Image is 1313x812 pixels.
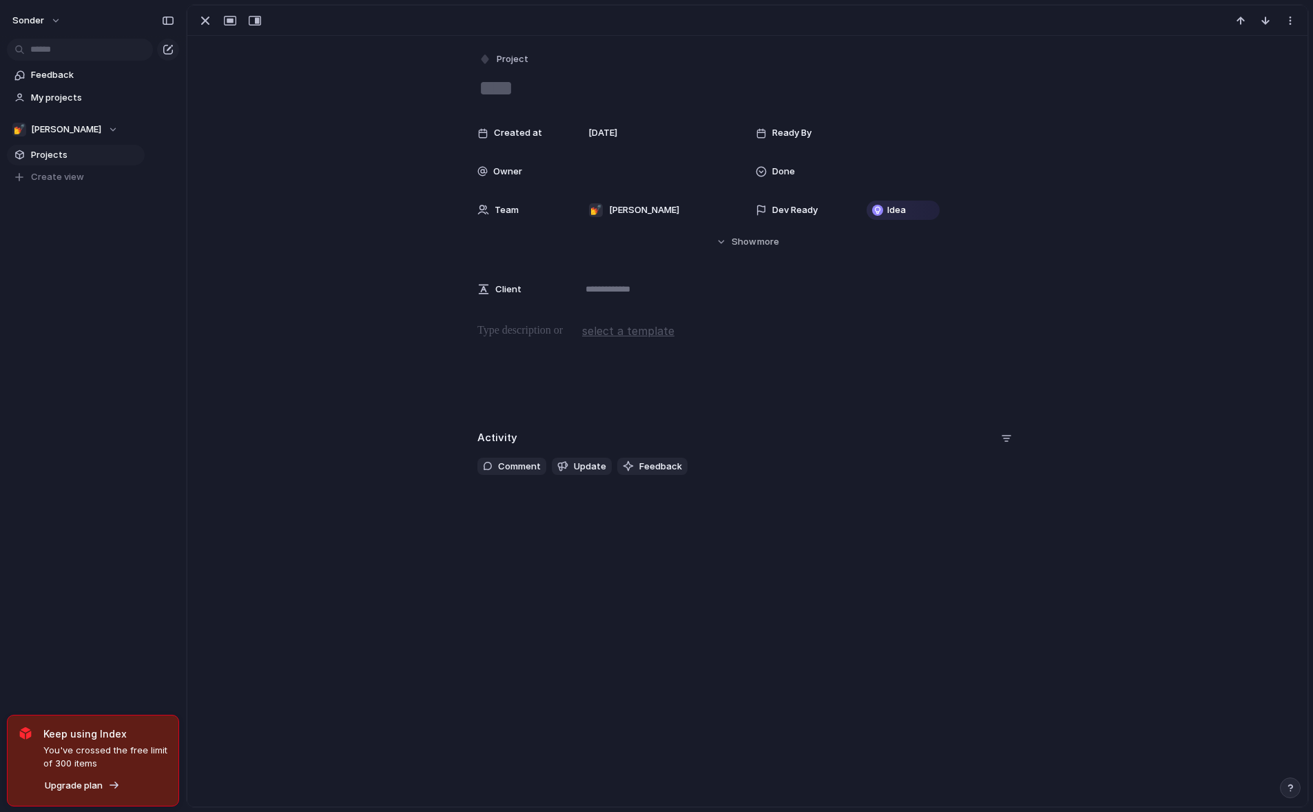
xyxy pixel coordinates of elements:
[609,203,679,217] span: [PERSON_NAME]
[43,727,167,741] span: Keep using Index
[31,123,101,136] span: [PERSON_NAME]
[495,283,521,296] span: Client
[43,744,167,771] span: You've crossed the free limit of 300 items
[45,779,103,793] span: Upgrade plan
[493,165,522,179] span: Owner
[732,235,756,249] span: Show
[7,145,145,165] a: Projects
[7,167,145,187] button: Create view
[772,165,795,179] span: Done
[582,323,674,339] span: select a template
[476,50,533,70] button: Project
[12,123,26,136] div: 💅
[495,203,519,217] span: Team
[757,235,779,249] span: more
[574,460,606,474] span: Update
[7,119,145,140] button: 💅[PERSON_NAME]
[580,321,676,341] button: select a template
[639,460,682,474] span: Feedback
[887,203,906,217] span: Idea
[588,126,617,140] span: [DATE]
[498,460,541,474] span: Comment
[31,68,140,82] span: Feedback
[494,126,542,140] span: Created at
[41,776,124,795] button: Upgrade plan
[617,458,687,476] button: Feedback
[31,148,140,162] span: Projects
[6,10,68,32] button: sonder
[12,14,44,28] span: sonder
[552,458,612,476] button: Update
[497,52,528,66] span: Project
[772,126,811,140] span: Ready By
[772,203,818,217] span: Dev Ready
[477,230,1017,254] button: Showmore
[477,458,546,476] button: Comment
[7,65,145,85] a: Feedback
[7,88,145,108] a: My projects
[477,430,517,446] h2: Activity
[31,170,84,184] span: Create view
[589,203,603,217] div: 💅
[31,91,140,105] span: My projects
